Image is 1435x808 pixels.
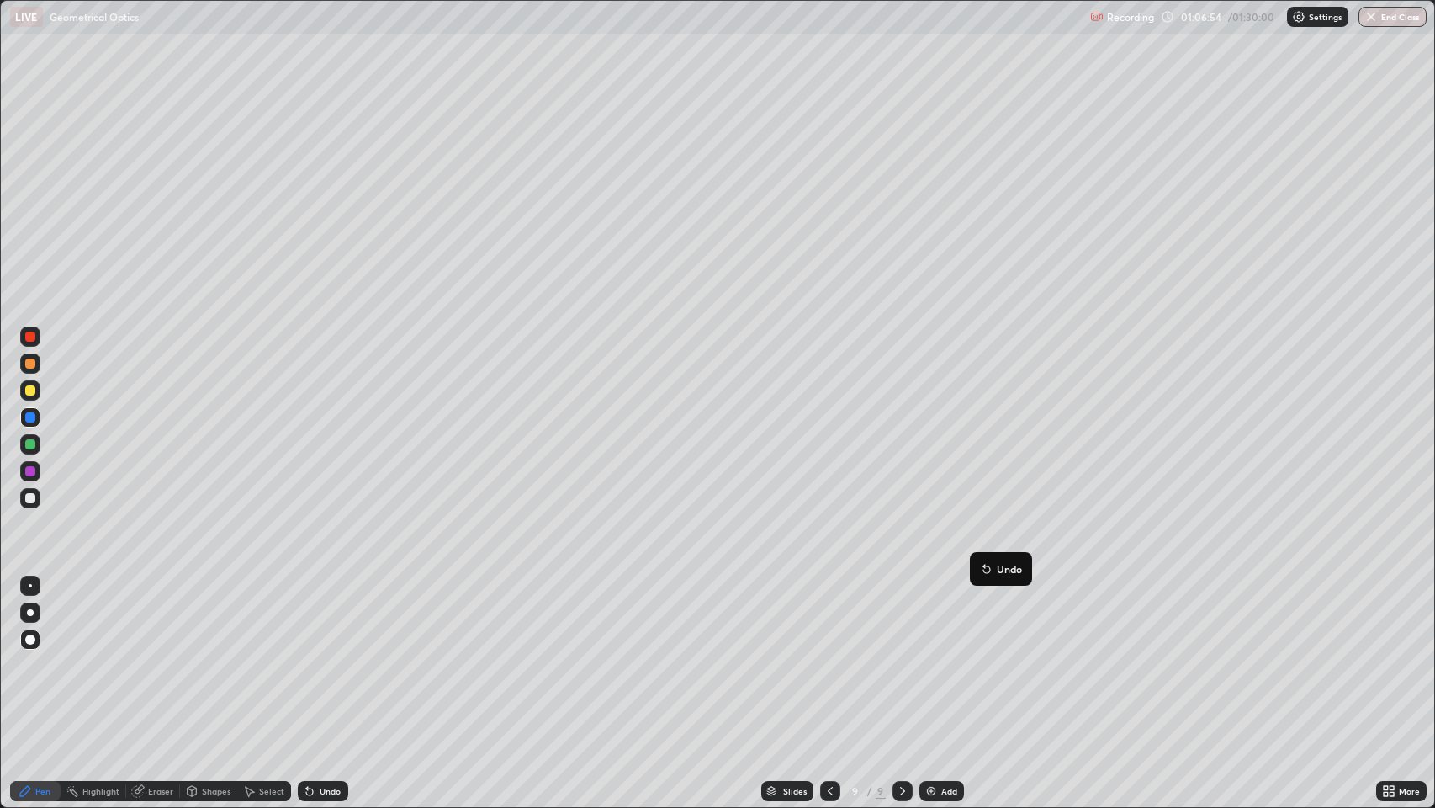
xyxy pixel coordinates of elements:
[847,786,864,796] div: 9
[1292,10,1305,24] img: class-settings-icons
[1107,11,1154,24] p: Recording
[1309,13,1342,21] p: Settings
[876,784,886,799] div: 9
[783,787,807,795] div: Slides
[997,562,1022,576] p: Undo
[924,784,938,798] img: add-slide-button
[202,787,230,795] div: Shapes
[1090,10,1104,24] img: recording.375f2c34.svg
[148,787,173,795] div: Eraser
[259,787,284,795] div: Select
[15,10,38,24] p: LIVE
[941,787,957,795] div: Add
[1399,787,1420,795] div: More
[50,10,139,24] p: Geometrical Optics
[82,787,119,795] div: Highlight
[1364,10,1378,24] img: end-class-cross
[977,559,1025,579] button: Undo
[35,787,50,795] div: Pen
[867,786,872,796] div: /
[320,787,341,795] div: Undo
[1358,7,1427,27] button: End Class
